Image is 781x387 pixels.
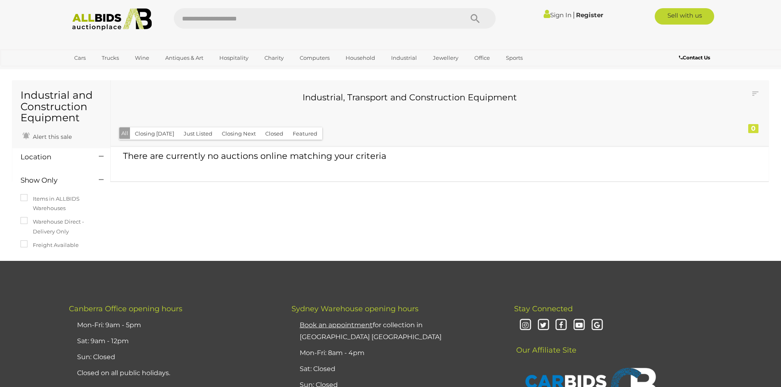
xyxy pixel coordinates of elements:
[160,51,209,65] a: Antiques & Art
[679,54,710,61] b: Contact Us
[514,304,573,313] span: Stay Connected
[576,11,603,19] a: Register
[130,127,179,140] button: Closing [DATE]
[386,51,422,65] a: Industrial
[340,51,380,65] a: Household
[573,10,575,19] span: |
[298,345,494,361] li: Mon-Fri: 8am - 4pm
[514,333,576,355] span: Our Affiliate Site
[75,317,271,333] li: Mon-Fri: 9am - 5pm
[544,11,572,19] a: Sign In
[536,318,551,333] i: Twitter
[679,53,712,62] a: Contact Us
[655,8,714,25] a: Sell with us
[428,51,464,65] a: Jewellery
[260,127,288,140] button: Closed
[75,349,271,365] li: Sun: Closed
[300,321,373,329] u: Book an appointment
[748,124,758,133] div: 0
[75,365,271,381] li: Closed on all public holidays.
[288,127,322,140] button: Featured
[20,130,74,142] a: Alert this sale
[123,151,386,161] span: There are currently no auctions online matching your criteria
[20,153,87,161] h4: Location
[259,51,289,65] a: Charity
[69,304,182,313] span: Canberra Office opening hours
[291,304,419,313] span: Sydney Warehouse opening hours
[69,51,91,65] a: Cars
[179,127,217,140] button: Just Listed
[590,318,604,333] i: Google
[125,93,694,102] h3: Industrial, Transport and Construction Equipment
[20,194,102,213] label: Items in ALLBIDS Warehouses
[96,51,124,65] a: Trucks
[469,51,495,65] a: Office
[20,240,79,250] label: Freight Available
[501,51,528,65] a: Sports
[68,8,157,31] img: Allbids.com.au
[214,51,254,65] a: Hospitality
[69,65,138,78] a: [GEOGRAPHIC_DATA]
[572,318,586,333] i: Youtube
[119,127,130,139] button: All
[455,8,496,29] button: Search
[20,90,102,124] h1: Industrial and Construction Equipment
[20,177,87,184] h4: Show Only
[518,318,533,333] i: Instagram
[554,318,568,333] i: Facebook
[31,133,72,140] span: Alert this sale
[20,217,102,236] label: Warehouse Direct - Delivery Only
[217,127,261,140] button: Closing Next
[298,361,494,377] li: Sat: Closed
[300,321,442,341] a: Book an appointmentfor collection in [GEOGRAPHIC_DATA] [GEOGRAPHIC_DATA]
[130,51,155,65] a: Wine
[294,51,335,65] a: Computers
[75,333,271,349] li: Sat: 9am - 12pm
